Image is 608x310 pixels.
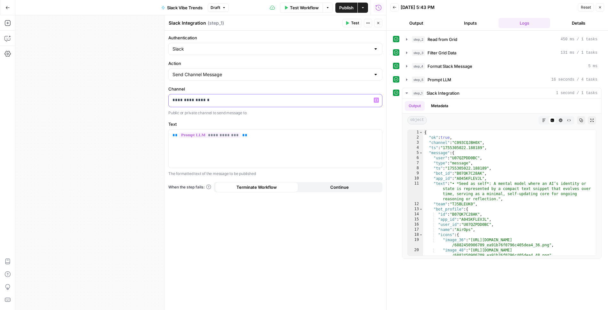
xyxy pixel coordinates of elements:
[427,90,460,96] span: Slack Integration
[408,130,423,135] div: 1
[168,60,382,67] label: Action
[236,184,277,190] span: Terminate Workflow
[408,222,423,227] div: 16
[408,212,423,217] div: 14
[412,50,425,56] span: step_3
[290,4,319,11] span: Test Workflow
[402,75,601,85] button: 16 seconds / 4 tasks
[342,19,362,27] button: Test
[428,36,457,43] span: Read from Grid
[408,181,423,202] div: 11
[208,4,229,12] button: Draft
[428,50,456,56] span: Filter Grid Data
[168,86,382,92] label: Channel
[298,182,381,192] button: Continue
[211,5,220,11] span: Draft
[408,171,423,176] div: 9
[553,18,604,28] button: Details
[408,232,423,237] div: 18
[402,88,601,98] button: 1 second / 1 tasks
[412,36,425,43] span: step_2
[419,150,423,155] span: Toggle code folding, rows 5 through 59
[408,217,423,222] div: 15
[408,161,423,166] div: 7
[408,248,423,258] div: 20
[168,184,211,190] a: When the step fails:
[405,101,425,111] button: Output
[578,3,594,12] button: Reset
[428,76,451,83] span: Prompt LLM
[419,130,423,135] span: Toggle code folding, rows 1 through 60
[551,77,597,83] span: 16 seconds / 4 tasks
[419,232,423,237] span: Toggle code folding, rows 18 through 22
[408,237,423,248] div: 19
[412,90,424,96] span: step_1
[157,3,206,13] button: Slack Vibe Trends
[168,35,382,41] label: Authentication
[402,34,601,44] button: 450 ms / 1 tasks
[167,4,203,11] span: Slack Vibe Trends
[402,99,601,258] div: 1 second / 1 tasks
[444,18,496,28] button: Inputs
[561,50,597,56] span: 131 ms / 1 tasks
[335,3,357,13] button: Publish
[412,76,425,83] span: step_5
[408,207,423,212] div: 13
[208,20,224,26] span: ( step_1 )
[408,202,423,207] div: 12
[172,46,371,52] input: Slack
[499,18,550,28] button: Logs
[428,63,472,69] span: Format Slack Message
[408,155,423,161] div: 6
[412,63,425,69] span: step_4
[339,4,354,11] span: Publish
[402,48,601,58] button: 131 ms / 1 tasks
[556,90,597,96] span: 1 second / 1 tasks
[408,227,423,232] div: 17
[408,145,423,150] div: 4
[172,71,371,78] input: Send Channel Message
[408,150,423,155] div: 5
[168,110,382,116] p: Public or private channel to send message to
[280,3,323,13] button: Test Workflow
[330,184,349,190] span: Continue
[169,20,206,26] textarea: Slack Integration
[408,135,423,140] div: 2
[390,18,442,28] button: Output
[419,207,423,212] span: Toggle code folding, rows 13 through 26
[408,166,423,171] div: 8
[407,116,427,124] span: object
[408,140,423,145] div: 3
[168,171,382,177] p: The formatted text of the message to be published
[561,36,597,42] span: 450 ms / 1 tasks
[408,176,423,181] div: 10
[581,4,591,10] span: Reset
[427,101,452,111] button: Metadata
[402,61,601,71] button: 5 ms
[588,63,597,69] span: 5 ms
[351,20,359,26] span: Test
[168,121,382,127] label: Text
